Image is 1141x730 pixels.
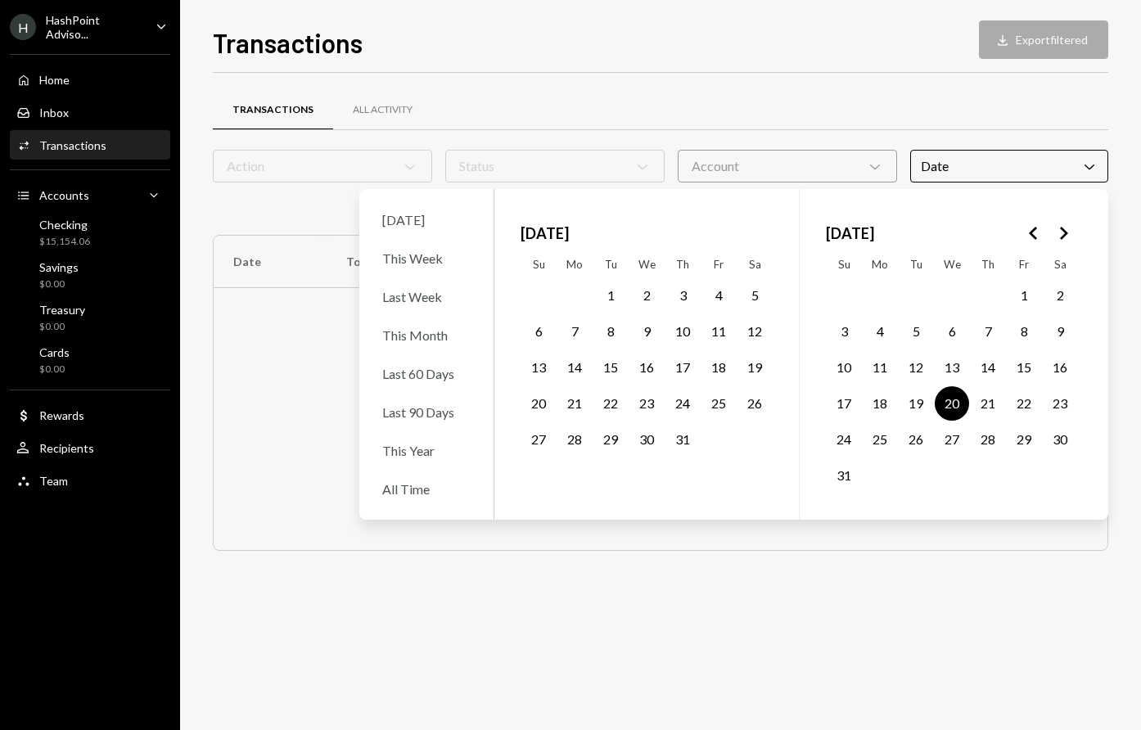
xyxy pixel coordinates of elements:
div: Transactions [232,103,313,117]
button: Monday, July 28th, 2025 [557,422,592,457]
div: Date [910,150,1108,182]
button: Wednesday, July 23rd, 2025 [629,386,664,421]
button: Sunday, August 3rd, 2025 [827,314,861,349]
button: Sunday, August 10th, 2025 [827,350,861,385]
th: Thursday [665,251,701,277]
button: Wednesday, July 30th, 2025 [629,422,664,457]
button: Tuesday, July 22nd, 2025 [593,386,628,421]
button: Saturday, July 5th, 2025 [737,278,772,313]
button: Go to the Next Month [1049,219,1078,248]
th: To/From [327,236,472,288]
div: HashPoint Adviso... [46,13,142,41]
div: Treasury [39,303,85,317]
button: Tuesday, August 19th, 2025 [899,386,933,421]
button: Tuesday, July 1st, 2025 [593,278,628,313]
a: Transactions [10,130,170,160]
div: $0.00 [39,320,85,334]
button: Thursday, July 17th, 2025 [665,350,700,385]
div: Team [39,474,68,488]
button: Friday, July 4th, 2025 [701,278,736,313]
button: Saturday, August 16th, 2025 [1043,350,1077,385]
a: All Activity [333,89,432,131]
a: Savings$0.00 [10,255,170,295]
button: Tuesday, August 5th, 2025 [899,314,933,349]
button: Wednesday, July 2nd, 2025 [629,278,664,313]
button: Tuesday, July 8th, 2025 [593,314,628,349]
button: Wednesday, August 13th, 2025 [935,350,969,385]
button: Saturday, August 30th, 2025 [1043,422,1077,457]
table: July 2025 [521,251,773,493]
button: Sunday, July 13th, 2025 [521,350,556,385]
div: This Month [372,318,480,353]
th: Tuesday [593,251,629,277]
div: $15,154.06 [39,235,90,249]
div: Checking [39,218,90,232]
button: Monday, August 18th, 2025 [863,386,897,421]
button: Tuesday, July 29th, 2025 [593,422,628,457]
button: Monday, July 21st, 2025 [557,386,592,421]
th: Monday [557,251,593,277]
button: Thursday, August 28th, 2025 [971,422,1005,457]
button: Friday, July 11th, 2025 [701,314,736,349]
button: Sunday, August 17th, 2025 [827,386,861,421]
div: $0.00 [39,363,70,376]
th: Wednesday [629,251,665,277]
button: Saturday, August 23rd, 2025 [1043,386,1077,421]
a: Inbox [10,97,170,127]
div: This Year [372,433,480,468]
button: Saturday, July 19th, 2025 [737,350,772,385]
th: Date [214,236,327,288]
th: Saturday [737,251,773,277]
div: Savings [39,260,79,274]
div: Last 90 Days [372,394,480,430]
button: Thursday, August 21st, 2025 [971,386,1005,421]
button: Saturday, August 9th, 2025 [1043,314,1077,349]
button: Wednesday, July 9th, 2025 [629,314,664,349]
div: All Activity [353,103,413,117]
div: Rewards [39,408,84,422]
button: Monday, August 11th, 2025 [863,350,897,385]
button: Monday, August 4th, 2025 [863,314,897,349]
div: Account [678,150,897,182]
button: Monday, July 14th, 2025 [557,350,592,385]
div: Last Week [372,279,480,314]
a: Treasury$0.00 [10,298,170,337]
button: Friday, August 8th, 2025 [1007,314,1041,349]
button: Thursday, August 7th, 2025 [971,314,1005,349]
div: [DATE] [372,202,480,237]
button: Thursday, July 10th, 2025 [665,314,700,349]
th: Thursday [970,251,1006,277]
div: This Week [372,241,480,276]
a: Team [10,466,170,495]
div: $0.00 [39,277,79,291]
th: Wednesday [934,251,970,277]
a: Home [10,65,170,94]
button: Wednesday, August 27th, 2025 [935,422,969,457]
th: Friday [1006,251,1042,277]
button: Friday, August 15th, 2025 [1007,350,1041,385]
a: Recipients [10,433,170,462]
button: Saturday, July 26th, 2025 [737,386,772,421]
a: Transactions [213,89,333,131]
button: Monday, July 7th, 2025 [557,314,592,349]
a: Cards$0.00 [10,340,170,380]
th: Tuesday [898,251,934,277]
th: Sunday [521,251,557,277]
button: Sunday, August 24th, 2025 [827,422,861,457]
span: [DATE] [521,215,569,251]
button: Sunday, July 20th, 2025 [521,386,556,421]
a: Rewards [10,400,170,430]
button: Thursday, July 31st, 2025 [665,422,700,457]
button: Friday, August 29th, 2025 [1007,422,1041,457]
button: Wednesday, August 6th, 2025 [935,314,969,349]
th: Sunday [826,251,862,277]
h1: Transactions [213,26,363,59]
a: Checking$15,154.06 [10,213,170,252]
button: Tuesday, July 15th, 2025 [593,350,628,385]
div: Last 60 Days [372,356,480,391]
button: Saturday, July 12th, 2025 [737,314,772,349]
div: H [10,14,36,40]
button: Friday, July 18th, 2025 [701,350,736,385]
span: [DATE] [826,215,874,251]
th: Monday [862,251,898,277]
